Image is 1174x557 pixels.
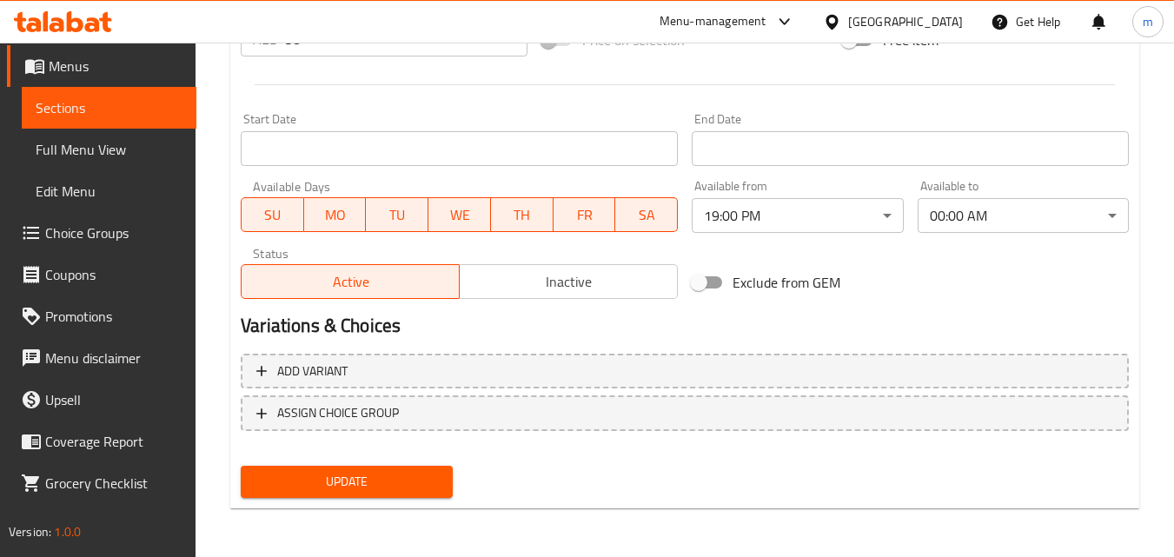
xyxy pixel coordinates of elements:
span: Free item [883,30,939,50]
button: WE [428,197,491,232]
button: MO [304,197,367,232]
button: Inactive [459,264,678,299]
a: Sections [22,87,196,129]
span: 1.0.0 [54,521,81,543]
a: Choice Groups [7,212,196,254]
button: FR [554,197,616,232]
span: TU [373,202,421,228]
span: Active [249,269,453,295]
p: AED [253,29,278,50]
span: ASSIGN CHOICE GROUP [277,402,399,424]
a: Menus [7,45,196,87]
a: Upsell [7,379,196,421]
a: Menu disclaimer [7,337,196,379]
span: WE [435,202,484,228]
a: Coupons [7,254,196,295]
span: SA [622,202,671,228]
span: Choice Groups [45,222,182,243]
span: Grocery Checklist [45,473,182,494]
h2: Variations & Choices [241,313,1129,339]
span: FR [560,202,609,228]
span: Coverage Report [45,431,182,452]
span: m [1143,12,1153,31]
span: Menus [49,56,182,76]
span: Add variant [277,361,348,382]
button: Update [241,466,452,498]
span: Promotions [45,306,182,327]
a: Edit Menu [22,170,196,212]
div: 00:00 AM [918,198,1129,233]
span: Exclude from GEM [733,272,840,293]
button: SU [241,197,304,232]
button: ASSIGN CHOICE GROUP [241,395,1129,431]
div: Menu-management [660,11,766,32]
span: Price on selection [582,30,685,50]
span: Sections [36,97,182,118]
span: Update [255,471,438,493]
span: Inactive [467,269,671,295]
span: SU [249,202,297,228]
div: [GEOGRAPHIC_DATA] [848,12,963,31]
a: Coverage Report [7,421,196,462]
button: Active [241,264,460,299]
a: Grocery Checklist [7,462,196,504]
span: MO [311,202,360,228]
button: TU [366,197,428,232]
span: TH [498,202,547,228]
span: Menu disclaimer [45,348,182,368]
button: Add variant [241,354,1129,389]
span: Edit Menu [36,181,182,202]
a: Full Menu View [22,129,196,170]
button: SA [615,197,678,232]
span: Full Menu View [36,139,182,160]
span: Version: [9,521,51,543]
button: TH [491,197,554,232]
span: Coupons [45,264,182,285]
span: Upsell [45,389,182,410]
div: 19:00 PM [692,198,903,233]
a: Promotions [7,295,196,337]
